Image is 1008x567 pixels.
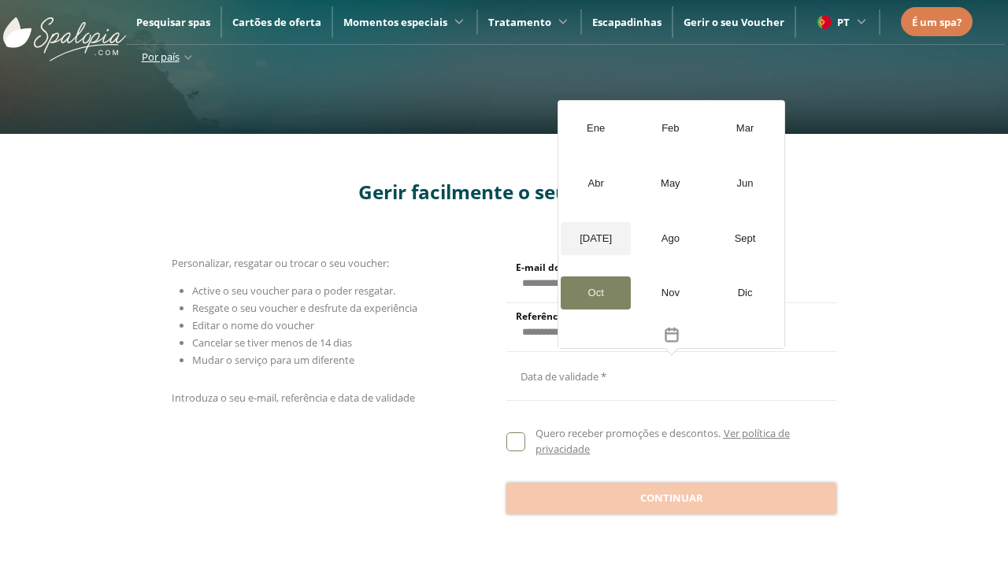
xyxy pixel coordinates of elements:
[192,335,352,350] span: Cancelar se tiver menos de 14 dias
[710,112,780,145] div: Mar
[172,391,415,405] span: Introduza o seu e-mail, referência e data de validade
[912,13,962,31] a: É um spa?
[636,167,706,200] div: May
[172,256,389,270] span: Personalizar, resgatar ou trocar o seu voucher:
[136,15,210,29] a: Pesquisar spas
[142,50,180,64] span: Por país
[561,167,631,200] div: Abr
[640,491,703,506] span: Continuar
[192,301,417,315] span: Resgate o seu voucher e desfrute da experiência
[535,426,789,456] a: Ver política de privacidade
[561,222,631,255] div: [DATE]
[192,353,354,367] span: Mudar o serviço para um diferente
[710,276,780,309] div: Dic
[535,426,721,440] span: Quero receber promoções e descontos.
[192,283,395,298] span: Active o seu voucher para o poder resgatar.
[561,112,631,145] div: Ene
[561,276,631,309] div: Oct
[592,15,661,29] a: Escapadinhas
[3,2,126,61] img: ImgLogoSpalopia.BvClDcEz.svg
[636,112,706,145] div: Feb
[636,276,706,309] div: Nov
[710,167,780,200] div: Jun
[684,15,784,29] a: Gerir o seu Voucher
[232,15,321,29] a: Cartões de oferta
[636,222,706,255] div: Ago
[506,483,836,514] button: Continuar
[192,318,314,332] span: Editar o nome do voucher
[558,321,784,348] button: Toggle overlay
[358,179,650,205] span: Gerir facilmente o seu voucher
[710,222,780,255] div: Sept
[912,15,962,29] span: É um spa?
